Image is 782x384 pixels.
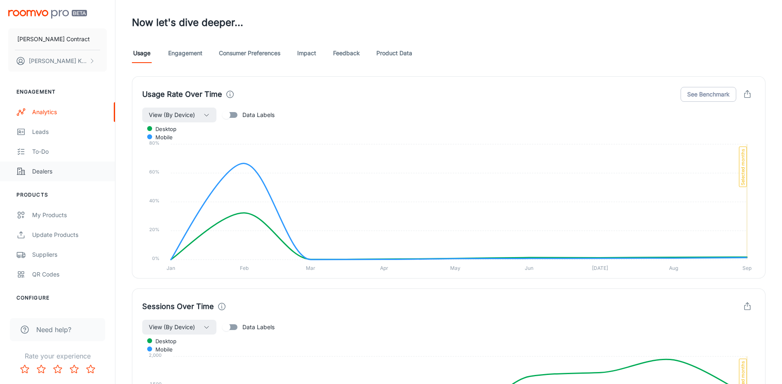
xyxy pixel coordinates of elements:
[32,108,107,117] div: Analytics
[29,56,87,66] p: [PERSON_NAME] Kagwisa
[82,361,99,377] button: Rate 5 star
[380,265,388,271] tspan: Apr
[32,167,107,176] div: Dealers
[149,227,160,232] tspan: 20%
[132,15,766,30] h3: Now let's dive deeper...
[142,301,214,312] h4: Sessions Over Time
[17,35,90,44] p: [PERSON_NAME] Contract
[168,43,202,63] a: Engagement
[742,265,751,271] tspan: Sep
[149,140,160,146] tspan: 80%
[297,43,317,63] a: Impact
[66,361,82,377] button: Rate 4 star
[149,133,173,141] span: mobile
[32,211,107,220] div: My Products
[681,87,736,102] button: See Benchmark
[7,351,108,361] p: Rate your experience
[49,361,66,377] button: Rate 3 star
[167,265,175,271] tspan: Jan
[376,43,412,63] a: Product Data
[8,28,107,50] button: [PERSON_NAME] Contract
[219,43,280,63] a: Consumer Preferences
[306,265,315,271] tspan: Mar
[149,352,162,358] tspan: 2,000
[8,10,87,19] img: Roomvo PRO Beta
[149,198,160,204] tspan: 40%
[333,43,360,63] a: Feedback
[32,147,107,156] div: To-do
[132,43,152,63] a: Usage
[32,127,107,136] div: Leads
[242,323,275,332] span: Data Labels
[592,265,608,271] tspan: [DATE]
[149,125,176,133] span: desktop
[142,89,222,100] h4: Usage Rate Over Time
[32,270,107,279] div: QR Codes
[32,230,107,239] div: Update Products
[450,265,460,271] tspan: May
[149,337,176,345] span: desktop
[32,250,107,259] div: Suppliers
[33,361,49,377] button: Rate 2 star
[8,50,107,72] button: [PERSON_NAME] Kagwisa
[142,320,216,335] button: View (By Device)
[142,108,216,122] button: View (By Device)
[152,255,160,261] tspan: 0%
[669,265,678,271] tspan: Aug
[36,325,71,335] span: Need help?
[242,110,275,119] span: Data Labels
[149,346,173,353] span: mobile
[240,265,249,271] tspan: Feb
[16,361,33,377] button: Rate 1 star
[149,110,195,120] span: View (By Device)
[525,265,533,271] tspan: Jun
[149,322,195,332] span: View (By Device)
[149,169,160,175] tspan: 60%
